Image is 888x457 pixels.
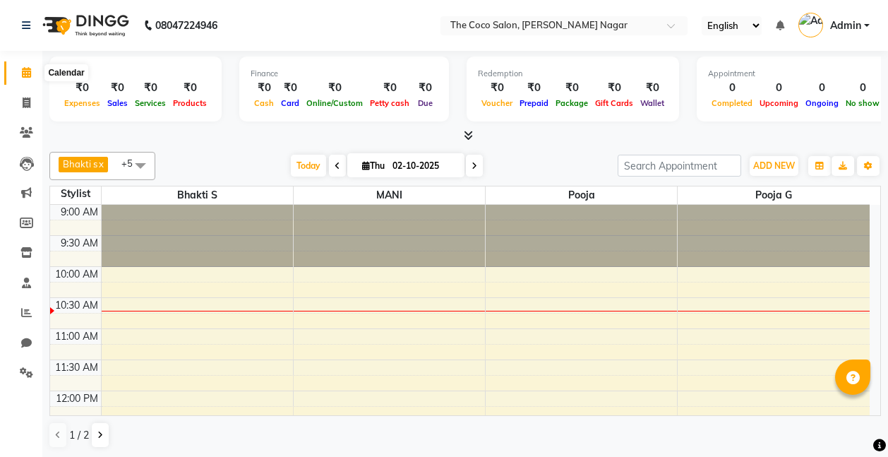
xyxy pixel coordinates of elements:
div: 0 [802,80,842,96]
div: ₹0 [61,80,104,96]
div: Stylist [50,186,101,201]
div: ₹0 [251,80,277,96]
div: 9:00 AM [58,205,101,220]
div: ₹0 [637,80,668,96]
span: Upcoming [756,98,802,108]
div: Finance [251,68,438,80]
b: 08047224946 [155,6,217,45]
div: ₹0 [131,80,169,96]
span: Services [131,98,169,108]
div: ₹0 [366,80,413,96]
span: Thu [359,160,388,171]
span: Due [414,98,436,108]
span: MANI [294,186,485,204]
span: +5 [121,158,143,169]
span: Ongoing [802,98,842,108]
div: 0 [708,80,756,96]
div: 11:00 AM [52,329,101,344]
span: Gift Cards [592,98,637,108]
input: Search Appointment [618,155,741,177]
div: ₹0 [413,80,438,96]
span: Card [277,98,303,108]
button: ADD NEW [750,156,798,176]
span: Expenses [61,98,104,108]
span: Petty cash [366,98,413,108]
span: Package [552,98,592,108]
span: Admin [830,18,861,33]
span: Today [291,155,326,177]
div: ₹0 [478,80,516,96]
div: 10:30 AM [52,298,101,313]
div: ₹0 [169,80,210,96]
input: 2025-10-02 [388,155,459,177]
div: Total [61,68,210,80]
span: ADD NEW [753,160,795,171]
span: 1 / 2 [69,428,89,443]
span: Completed [708,98,756,108]
span: Pooja G [678,186,870,204]
div: Calendar [44,64,88,81]
div: ₹0 [303,80,366,96]
span: Voucher [478,98,516,108]
div: 9:30 AM [58,236,101,251]
img: logo [36,6,133,45]
span: Prepaid [516,98,552,108]
div: ₹0 [104,80,131,96]
div: ₹0 [277,80,303,96]
div: 11:30 AM [52,360,101,375]
div: ₹0 [552,80,592,96]
span: Wallet [637,98,668,108]
span: Cash [251,98,277,108]
span: Bhakti s [63,158,97,170]
span: No show [842,98,883,108]
span: Sales [104,98,131,108]
div: 0 [756,80,802,96]
div: ₹0 [592,80,637,96]
a: x [97,158,104,170]
span: Pooja [486,186,677,204]
div: 12:00 PM [53,391,101,406]
span: Online/Custom [303,98,366,108]
div: 10:00 AM [52,267,101,282]
div: ₹0 [516,80,552,96]
div: 0 [842,80,883,96]
img: Admin [798,13,823,37]
span: Products [169,98,210,108]
div: Redemption [478,68,668,80]
span: Bhakti s [102,186,293,204]
div: Appointment [708,68,883,80]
